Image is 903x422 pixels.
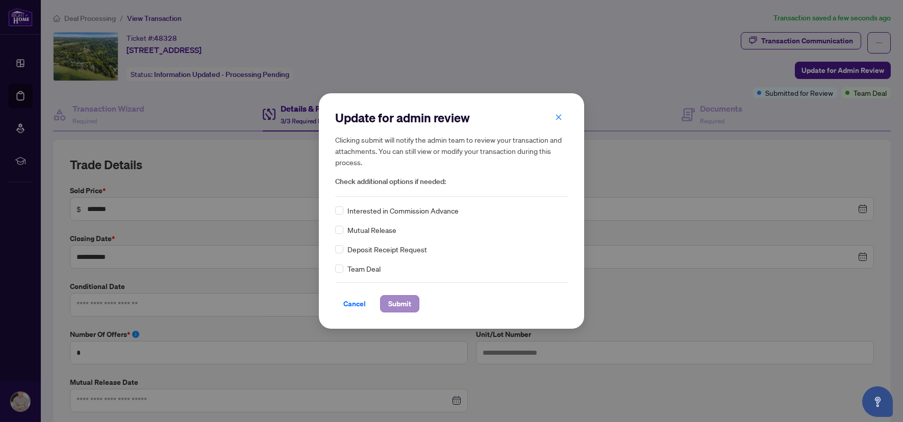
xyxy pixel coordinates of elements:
[335,110,568,126] h2: Update for admin review
[347,263,381,274] span: Team Deal
[555,114,562,121] span: close
[388,296,411,312] span: Submit
[335,295,374,312] button: Cancel
[380,295,419,312] button: Submit
[862,386,893,417] button: Open asap
[347,224,396,235] span: Mutual Release
[335,176,568,188] span: Check additional options if needed:
[347,205,459,216] span: Interested in Commission Advance
[335,134,568,168] h5: Clicking submit will notify the admin team to review your transaction and attachments. You can st...
[343,296,366,312] span: Cancel
[347,244,427,255] span: Deposit Receipt Request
